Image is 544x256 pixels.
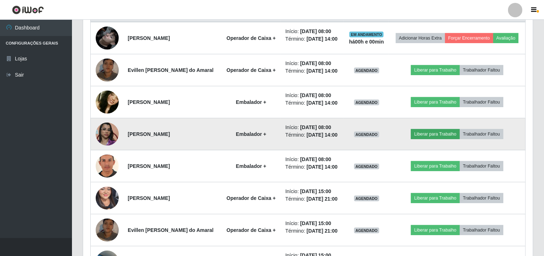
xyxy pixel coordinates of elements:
[128,67,213,73] strong: Evillen [PERSON_NAME] do Amaral
[354,132,379,137] span: AGENDADO
[227,67,276,73] strong: Operador de Caixa +
[285,227,340,235] li: Término:
[227,227,276,233] strong: Operador de Caixa +
[411,193,459,203] button: Liberar para Trabalho
[96,114,119,155] img: 1751582558486.jpeg
[349,39,384,45] strong: há 00 h e 00 min
[307,164,337,170] time: [DATE] 14:00
[285,124,340,131] li: Início:
[307,132,337,138] time: [DATE] 14:00
[300,60,331,66] time: [DATE] 08:00
[307,68,337,74] time: [DATE] 14:00
[285,195,340,203] li: Término:
[493,33,519,43] button: Avaliação
[354,68,379,73] span: AGENDADO
[285,131,340,139] li: Término:
[96,50,119,91] img: 1751338751212.jpeg
[460,97,503,107] button: Trabalhador Faltou
[285,60,340,67] li: Início:
[349,32,384,37] span: EM ANDAMENTO
[236,163,266,169] strong: Embalador +
[354,228,379,233] span: AGENDADO
[460,129,503,139] button: Trabalhador Faltou
[354,100,379,105] span: AGENDADO
[307,36,337,42] time: [DATE] 14:00
[285,99,340,107] li: Término:
[411,97,459,107] button: Liberar para Trabalho
[128,35,170,41] strong: [PERSON_NAME]
[411,225,459,235] button: Liberar para Trabalho
[460,65,503,75] button: Trabalhador Faltou
[128,99,170,105] strong: [PERSON_NAME]
[307,196,337,202] time: [DATE] 21:00
[354,164,379,169] span: AGENDADO
[300,220,331,226] time: [DATE] 15:00
[411,65,459,75] button: Liberar para Trabalho
[285,28,340,35] li: Início:
[307,228,337,234] time: [DATE] 21:00
[285,92,340,99] li: Início:
[236,131,266,137] strong: Embalador +
[300,156,331,162] time: [DATE] 08:00
[445,33,493,43] button: Forçar Encerramento
[300,92,331,98] time: [DATE] 08:00
[411,161,459,171] button: Liberar para Trabalho
[285,220,340,227] li: Início:
[285,156,340,163] li: Início:
[96,18,119,59] img: 1750963256706.jpeg
[227,35,276,41] strong: Operador de Caixa +
[96,210,119,251] img: 1751338751212.jpeg
[411,129,459,139] button: Liberar para Trabalho
[300,28,331,34] time: [DATE] 08:00
[460,161,503,171] button: Trabalhador Faltou
[460,193,503,203] button: Trabalhador Faltou
[285,35,340,43] li: Término:
[285,67,340,75] li: Término:
[96,173,119,223] img: 1750900029799.jpeg
[285,163,340,171] li: Término:
[300,124,331,130] time: [DATE] 08:00
[128,227,213,233] strong: Evillen [PERSON_NAME] do Amaral
[128,131,170,137] strong: [PERSON_NAME]
[227,195,276,201] strong: Operador de Caixa +
[300,188,331,194] time: [DATE] 15:00
[96,78,119,126] img: 1666052653586.jpeg
[285,188,340,195] li: Início:
[96,150,119,183] img: 1753979789562.jpeg
[128,163,170,169] strong: [PERSON_NAME]
[128,195,170,201] strong: [PERSON_NAME]
[236,99,266,105] strong: Embalador +
[396,33,445,43] button: Adicionar Horas Extra
[354,196,379,201] span: AGENDADO
[307,100,337,106] time: [DATE] 14:00
[12,5,44,14] img: CoreUI Logo
[460,225,503,235] button: Trabalhador Faltou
